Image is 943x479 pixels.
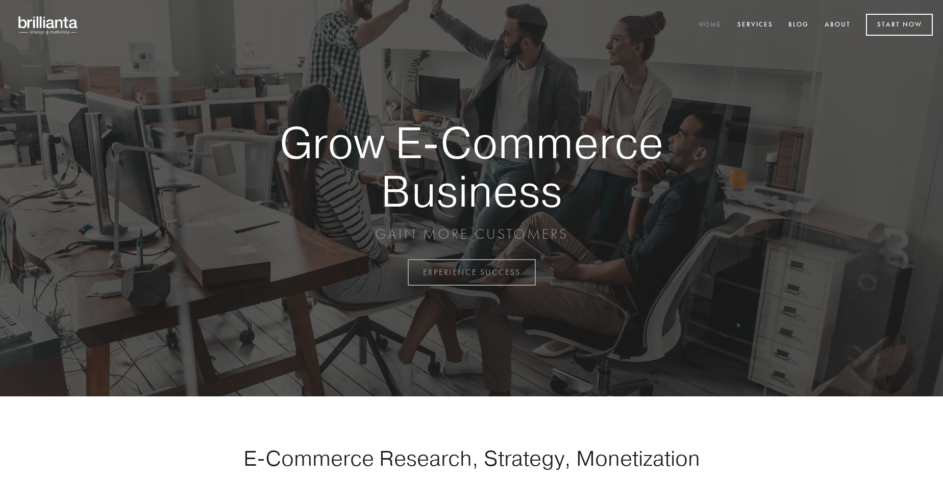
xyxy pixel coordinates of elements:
a: Home [692,17,728,34]
strong: Grow E-Commerce Business [244,118,699,215]
img: brillianta - research, strategy, marketing [10,10,87,40]
a: Blog [782,17,815,34]
h1: E-Commerce Research, Strategy, Monetization [211,445,732,471]
a: EXPERIENCE SUCCESS [408,259,536,286]
a: About [818,17,857,34]
p: GAIN MORE CUSTOMERS [244,225,699,243]
a: Start Now [866,14,933,36]
a: Services [731,17,780,34]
